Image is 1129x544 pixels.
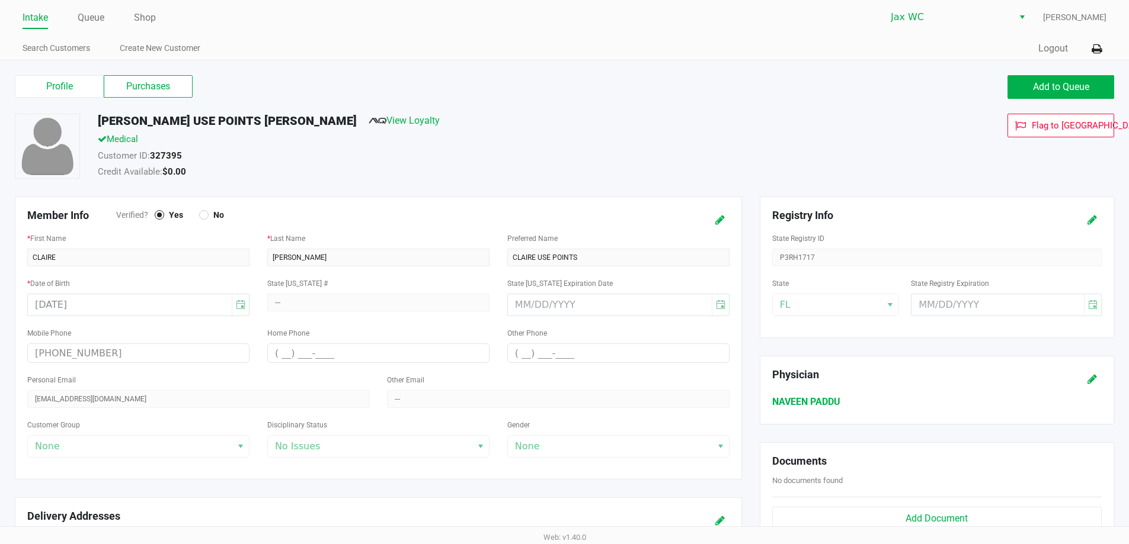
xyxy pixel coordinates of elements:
label: State [772,278,789,289]
button: Flag to [GEOGRAPHIC_DATA] [1008,114,1114,137]
span: Add Document [906,513,968,524]
button: Add Document [772,507,1102,530]
strong: 327395 [150,150,182,161]
div: Medical [89,133,778,149]
label: Home Phone [267,328,309,339]
a: Shop [134,9,156,26]
span: No documents found [772,476,843,485]
span: Verified? [116,209,155,221]
h5: Member Info [27,209,116,222]
label: Gender [507,420,530,430]
button: Add to Queue [1008,75,1114,99]
label: First Name [27,233,66,244]
label: Disciplinary Status [267,420,327,430]
a: Create New Customer [120,41,200,56]
label: Profile [15,75,104,98]
label: Personal Email [27,375,76,385]
span: Add to Queue [1033,81,1089,92]
a: Queue [78,9,104,26]
label: Mobile Phone [27,328,71,339]
h5: Physician [772,368,1044,381]
a: Search Customers [23,41,90,56]
span: Web: v1.40.0 [543,533,586,542]
label: Other Phone [507,328,547,339]
span: Jax WC [891,10,1006,24]
a: View Loyalty [369,115,440,126]
label: Date of Birth [27,278,70,289]
strong: $0.00 [162,166,186,177]
label: State [US_STATE] Expiration Date [507,278,613,289]
h5: Delivery Addresses [27,510,609,523]
button: Logout [1038,41,1068,56]
label: Last Name [267,233,305,244]
h5: [PERSON_NAME] USE POINTS [PERSON_NAME] [98,114,357,128]
span: [PERSON_NAME] [1043,11,1106,24]
h5: Documents [772,455,1102,468]
span: No [209,210,224,220]
h6: NAVEEN PADDU [772,396,1102,407]
label: State Registry Expiration [911,278,989,289]
label: Preferred Name [507,233,558,244]
label: Customer Group [27,420,80,430]
label: Other Email [387,375,424,385]
label: Purchases [104,75,193,98]
div: Customer ID: [89,149,778,166]
label: State Registry ID [772,233,824,244]
a: Intake [23,9,48,26]
button: Select [1013,7,1031,28]
label: State [US_STATE] # [267,278,328,289]
h5: Registry Info [772,209,1044,222]
div: Credit Available: [89,165,778,182]
span: Yes [164,210,183,220]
